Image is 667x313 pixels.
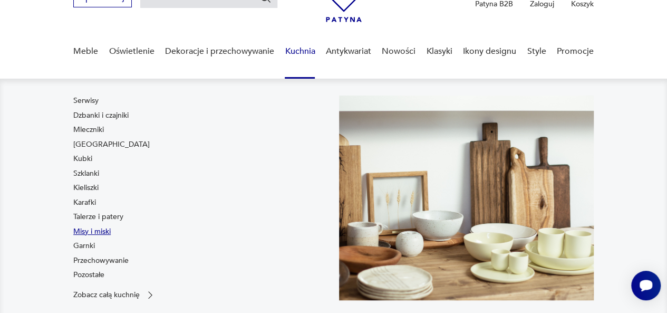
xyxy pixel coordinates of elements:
a: [GEOGRAPHIC_DATA] [73,139,150,150]
a: Promocje [557,31,594,72]
a: Dekoracje i przechowywanie [165,31,274,72]
a: Antykwariat [326,31,371,72]
a: Garnki [73,241,95,251]
a: Oświetlenie [109,31,154,72]
a: Kubki [73,154,92,164]
a: Meble [73,31,98,72]
iframe: Smartsupp widget button [631,271,661,300]
a: Style [527,31,546,72]
a: Zobacz całą kuchnię [73,290,156,300]
a: Szklanki [73,168,99,179]
a: Serwisy [73,96,99,106]
a: Ikony designu [463,31,516,72]
a: Dzbanki i czajniki [73,110,129,121]
a: Nowości [382,31,415,72]
a: Kieliszki [73,183,99,193]
a: Karafki [73,197,96,208]
p: Zobacz całą kuchnię [73,291,140,298]
a: Klasyki [427,31,452,72]
a: Kuchnia [285,31,315,72]
a: Przechowywanie [73,255,129,266]
a: Pozostałe [73,270,104,280]
img: b2f6bfe4a34d2e674d92badc23dc4074.jpg [339,96,594,300]
a: Misy i miski [73,226,111,237]
a: Mleczniki [73,125,104,135]
a: Talerze i patery [73,212,123,222]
